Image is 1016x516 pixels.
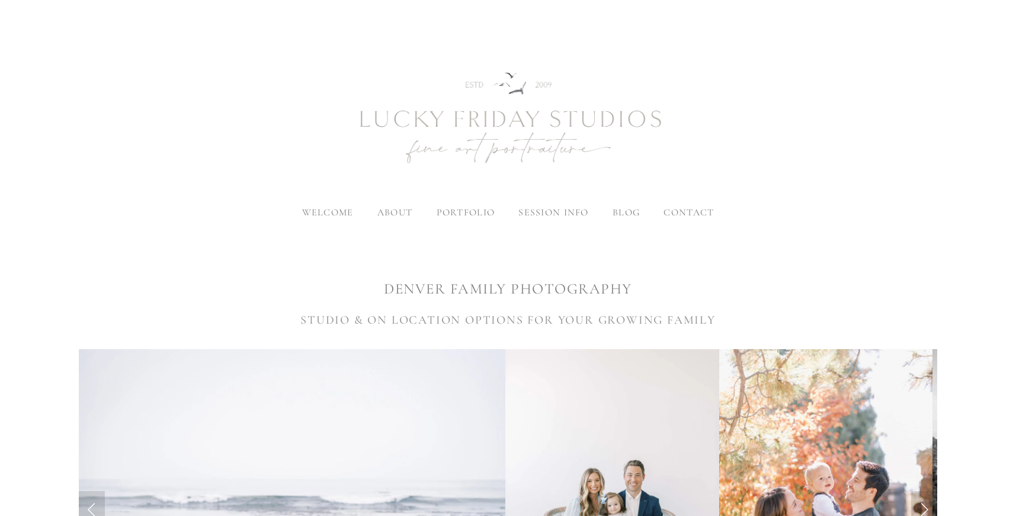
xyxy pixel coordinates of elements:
[377,207,412,218] label: about
[295,30,722,208] img: Newborn Photography Denver | Lucky Friday Studios
[518,207,588,218] label: session info
[664,207,714,218] a: contact
[302,207,354,218] a: welcome
[613,207,640,218] a: blog
[437,207,495,218] label: portfolio
[79,311,937,329] h3: STUDIO & ON LOCATION OPTIONS FOR YOUR GROWING FAMILY
[79,279,937,299] h1: DENVER FAMILY PHOTOGRAPHY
